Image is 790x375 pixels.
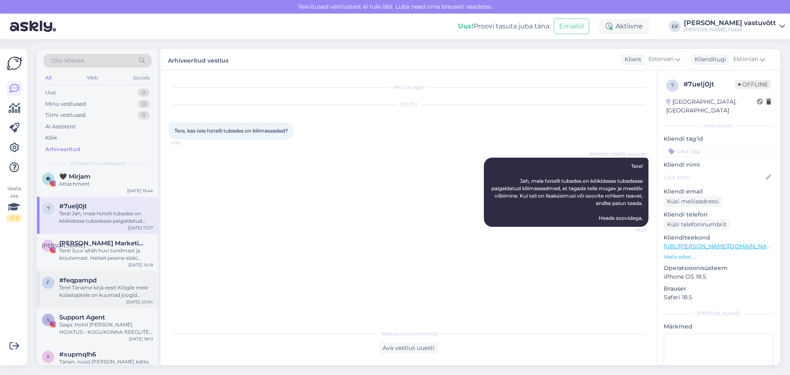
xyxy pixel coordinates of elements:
span: 🖤 Mirjam [59,173,91,180]
div: Socials [131,72,151,83]
div: Vestlus algas [169,84,648,91]
span: f [46,280,50,286]
div: Küsi meiliaadressi [664,196,722,207]
input: Lisa nimi [664,173,764,182]
div: Web [85,72,100,83]
div: 2 / 3 [7,214,21,222]
span: 7 [47,205,50,212]
div: [PERSON_NAME] hotell [684,26,776,33]
div: [GEOGRAPHIC_DATA], [GEOGRAPHIC_DATA] [666,98,757,115]
a: [URL][PERSON_NAME][DOMAIN_NAME] [664,242,777,250]
div: 0 [138,111,150,119]
div: Tere! Täname kirja eest! Kõigile meie külastajatele on kuumad joogid loungis tasuta ja muu lisata... [59,284,153,299]
p: Safari 18.5 [664,293,774,302]
span: Tere, kas teie hotelli tubades on kliimaseaded? [174,128,288,134]
span: [PERSON_NAME] [42,242,85,249]
span: x [46,354,50,360]
div: Saaja: Hotel [PERSON_NAME] HOIATUS – KOGUKONNA REEGLITE RIKKUMINE. Konto on märgistatud ebatavali... [59,321,153,336]
span: Support Agent [59,314,105,321]
div: Klienditugi [691,55,726,64]
div: LV [669,21,681,32]
span: 17:27 [615,227,646,233]
div: # 7uelj0jt [683,79,735,89]
span: � [46,176,51,182]
div: Tere! Jah, meie hotelli tubades on kõikidesse tubadesse paigaldatud kliimaseadmed, et tagada teil... [59,210,153,225]
div: Tere! Suur aitäh huvi tundmast ja kirjutamast. Hetkel peame siiski koostööst loobuma, kuna meie t... [59,247,153,262]
span: Estonian [733,55,758,64]
div: [DATE] 18:13 [129,336,153,342]
div: Minu vestlused [45,100,86,108]
div: 0 [138,89,150,97]
div: Kliendi info [664,122,774,130]
button: Emailid [554,19,589,34]
label: Arhiveeritud vestlus [168,54,228,65]
div: Proovi tasuta juba täna: [458,21,551,31]
span: [PERSON_NAME] vastuvõtt [590,151,646,157]
div: Tiimi vestlused [45,111,86,119]
p: Vaata edasi ... [664,253,774,261]
div: [DATE] [169,101,648,108]
div: 0 [138,100,150,108]
input: Lisa tag [664,145,774,157]
span: #xupmqlh6 [59,351,96,358]
div: Ava vestlus uuesti [379,342,438,354]
span: Offline [735,80,771,89]
div: AI Assistent [45,123,76,131]
div: [DATE] 15:44 [127,188,153,194]
p: Operatsioonisüsteem [664,264,774,273]
p: Kliendi telefon [664,210,774,219]
div: [PERSON_NAME] [664,310,774,317]
p: Kliendi nimi [664,161,774,169]
p: Klienditeekond [664,233,774,242]
a: [PERSON_NAME] vastuvõtt[PERSON_NAME] hotell [684,20,785,33]
span: 7 [671,82,674,89]
p: Kliendi email [664,187,774,196]
span: #7uelj0jt [59,203,87,210]
span: S [47,317,50,323]
b: Uus! [458,22,474,30]
div: [DATE] 20:54 [126,299,153,305]
div: Klient [621,55,641,64]
span: Otsi kliente [51,56,84,65]
div: Vaata siia [7,185,21,222]
div: Küsi telefoninumbrit [664,219,730,230]
div: [DATE] 17:27 [128,225,153,231]
img: Askly Logo [7,56,22,71]
p: iPhone OS 18.5 [664,273,774,281]
span: Estonian [648,55,674,64]
div: [PERSON_NAME] vastuvõtt [684,20,776,26]
span: НАТАЛЬЯ ГРЕЦКАЯ Marketing•Blogger•UGC Creator•SMM•Tallinn [59,240,145,247]
span: Arhiveeritud vestlused [70,160,125,167]
div: Arhiveeritud [45,145,80,154]
p: Brauser [664,284,774,293]
div: Uus [45,89,56,97]
div: [DATE] 14:18 [128,262,153,268]
div: All [44,72,53,83]
div: Tänan, nüüd [PERSON_NAME] kätte. [59,358,153,366]
span: Vestlus on arhiveeritud [381,330,437,338]
div: Aktiivne [599,19,649,34]
div: Attachment [59,180,153,188]
span: 17:10 [171,140,202,146]
div: Kõik [45,134,57,142]
p: Kliendi tag'id [664,135,774,143]
span: #feqpampd [59,277,97,284]
p: Märkmed [664,322,774,331]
